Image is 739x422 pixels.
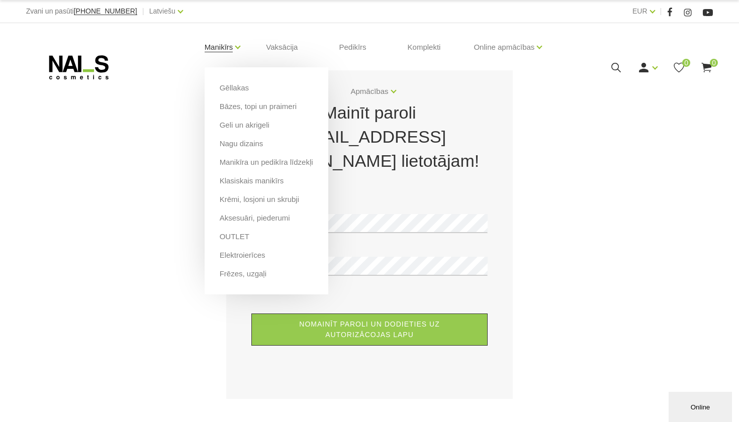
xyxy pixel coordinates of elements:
[251,313,488,346] button: Nomainīt paroli un dodieties uz autorizācojas lapu
[220,213,290,224] a: Aksesuāri, piederumi
[700,61,713,74] a: 0
[474,27,534,67] a: Online apmācības
[74,8,137,15] a: [PHONE_NUMBER]
[220,268,266,279] a: Frēzes, uzgaļi
[331,23,374,71] a: Pedikīrs
[220,175,284,186] a: Klasiskais manikīrs
[220,250,265,261] a: Elektroierīces
[220,138,263,149] a: Nagu dizains
[220,194,299,205] a: Krēmi, losjoni un skrubji
[632,5,648,17] a: EUR
[205,27,233,67] a: Manikīrs
[669,390,734,422] iframe: chat widget
[220,120,269,131] a: Geli un akrigeli
[149,5,175,17] a: Latviešu
[258,23,306,71] a: Vaksācija
[220,82,249,93] a: Gēllakas
[350,71,388,112] a: Apmācības
[220,157,313,168] a: Manikīra un pedikīra līdzekļi
[400,23,449,71] a: Komplekti
[220,231,249,242] a: OUTLET
[710,59,718,67] span: 0
[673,61,685,74] a: 0
[142,5,144,18] span: |
[26,5,137,18] div: Zvani un pasūti
[220,101,297,112] a: Bāzes, topi un praimeri
[682,59,690,67] span: 0
[660,5,662,18] span: |
[251,100,488,173] h2: Mainīt paroli [EMAIL_ADDRESS][DOMAIN_NAME] lietotājam!
[74,7,137,15] span: [PHONE_NUMBER]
